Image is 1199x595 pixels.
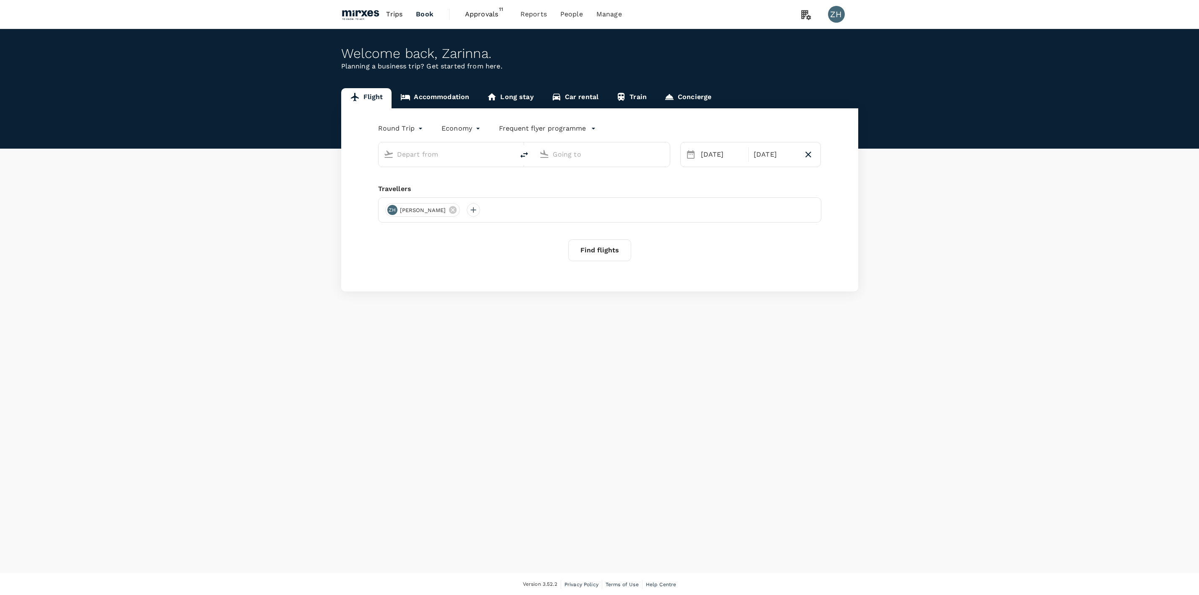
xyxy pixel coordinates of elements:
div: Economy [441,122,482,135]
p: Frequent flyer programme [499,123,586,134]
a: Help Centre [646,580,677,589]
span: Reports [520,9,547,19]
a: Flight [341,88,392,108]
a: Long stay [478,88,542,108]
span: People [560,9,583,19]
input: Going to [553,148,652,161]
a: Accommodation [392,88,478,108]
span: Approvals [465,9,507,19]
a: Train [607,88,656,108]
span: Book [416,9,434,19]
a: Concierge [656,88,720,108]
button: Open [508,153,510,155]
p: Planning a business trip? Get started from here. [341,61,858,71]
a: Car rental [543,88,608,108]
button: Open [664,153,666,155]
span: [PERSON_NAME] [395,206,451,215]
a: Privacy Policy [564,580,598,589]
span: Version 3.52.2 [523,580,557,589]
span: Manage [596,9,622,19]
button: Find flights [568,239,631,261]
div: Travellers [378,184,821,194]
button: Frequent flyer programme [499,123,596,134]
div: Welcome back , Zarinna . [341,46,858,61]
a: Terms of Use [606,580,639,589]
span: Help Centre [646,582,677,587]
div: [DATE] [697,146,747,163]
div: [DATE] [750,146,799,163]
div: ZH[PERSON_NAME] [385,203,460,217]
span: Terms of Use [606,582,639,587]
span: 11 [496,5,506,13]
span: Trips [386,9,402,19]
span: Privacy Policy [564,582,598,587]
div: ZH [387,205,397,215]
button: delete [514,145,534,165]
img: Mirxes Holding Pte Ltd [341,5,380,24]
input: Depart from [397,148,496,161]
div: ZH [828,6,845,23]
div: Round Trip [378,122,425,135]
